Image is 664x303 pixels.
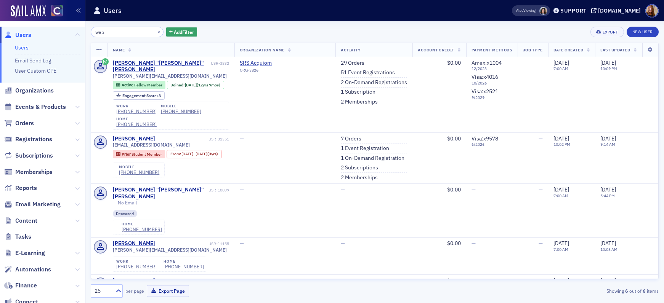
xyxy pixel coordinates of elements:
a: [PERSON_NAME] [113,240,155,247]
a: 29 Orders [341,60,364,67]
span: Tasks [15,233,31,241]
h1: Users [104,6,122,15]
a: Users [15,44,29,51]
time: 5:44 PM [600,193,615,198]
div: home [116,117,157,121]
span: [DATE] [553,59,569,66]
time: 10:09 PM [600,66,617,71]
label: per page [125,287,144,294]
span: Profile [645,4,659,18]
time: 7:00 AM [553,247,568,252]
span: — [539,135,543,142]
button: Export Page [147,285,189,297]
span: Visa : x2521 [472,88,498,95]
div: USR-31351 [156,137,229,142]
span: Job Type [523,47,543,53]
a: 7 Orders [341,136,361,142]
button: Export [590,27,624,37]
span: [DATE] [553,186,569,193]
span: $0.00 [447,240,461,247]
div: work [116,104,157,108]
span: — [341,240,345,247]
span: [DATE] [600,240,616,247]
span: [DATE] [600,135,616,142]
a: Users [4,31,31,39]
span: $0.00 [447,277,461,284]
time: 7:00 AM [553,66,568,71]
a: Finance [4,281,37,290]
span: — [472,277,476,284]
span: Email Marketing [15,200,61,209]
span: [DATE] [181,151,193,156]
div: ORG-3826 [240,68,309,75]
strong: 6 [624,287,629,294]
a: [PHONE_NUMBER] [116,264,157,270]
div: USR-3832 [211,61,229,66]
span: US Department of Energy – CO [240,277,330,291]
a: 2 Memberships [341,99,378,105]
div: USR-10099 [209,188,229,193]
button: × [156,28,162,35]
div: Joined: 2012-12-31 00:00:00 [167,81,224,89]
span: Registrations [15,135,52,144]
time: 9:14 AM [600,142,615,147]
span: Users [15,31,31,39]
span: [DATE] [600,186,616,193]
span: Visa : x9578 [472,135,498,142]
a: [PERSON_NAME] [113,136,155,142]
a: Content [4,217,37,225]
span: Student Member [132,151,162,157]
span: [DATE] [600,277,616,284]
a: 1 Subscription [341,89,375,96]
a: Prior Student Member [116,151,162,156]
span: Viewing [516,8,536,13]
a: [PHONE_NUMBER] [119,169,159,175]
a: View Homepage [46,5,63,18]
span: Reports [15,184,37,192]
a: Registrations [4,135,52,144]
span: — [472,240,476,247]
span: Payment Methods [472,47,512,53]
a: [PHONE_NUMBER] [161,108,201,114]
a: New User [627,27,659,37]
div: Support [560,7,587,14]
a: [PHONE_NUMBER] [116,108,157,114]
button: [DOMAIN_NAME] [591,8,643,13]
div: – (3yrs) [181,151,218,156]
a: User Custom CPE [15,67,56,74]
div: work [116,259,157,264]
a: Reports [4,184,37,192]
span: $0.00 [447,135,461,142]
a: 1 On-Demand Registration [341,155,404,162]
span: Joined : [171,83,185,88]
span: — [341,186,345,193]
span: Organizations [15,86,54,95]
time: 10:03 AM [600,247,617,252]
a: 2 Subscriptions [341,164,378,171]
div: (12yrs 9mos) [185,83,220,88]
a: Email Marketing [4,200,61,209]
a: Tasks [4,233,31,241]
span: Memberships [15,168,53,176]
a: [PERSON_NAME] [113,277,155,284]
span: — [539,59,543,66]
button: AddFilter [166,27,197,37]
span: [PERSON_NAME][EMAIL_ADDRESS][DOMAIN_NAME] [113,73,227,79]
span: Fellow Member [134,82,162,88]
img: SailAMX [11,5,46,18]
span: Events & Products [15,103,66,111]
a: 2 On-Demand Registrations [341,79,407,86]
span: — [539,240,543,247]
a: [PHONE_NUMBER] [116,121,157,127]
div: [PHONE_NUMBER] [164,264,204,270]
span: SRS Acquiom [240,60,309,67]
span: [DATE] [553,240,569,247]
input: Search… [91,27,164,37]
div: Export [603,30,618,34]
span: Organization Name [240,47,285,53]
a: Active Fellow Member [116,83,162,88]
